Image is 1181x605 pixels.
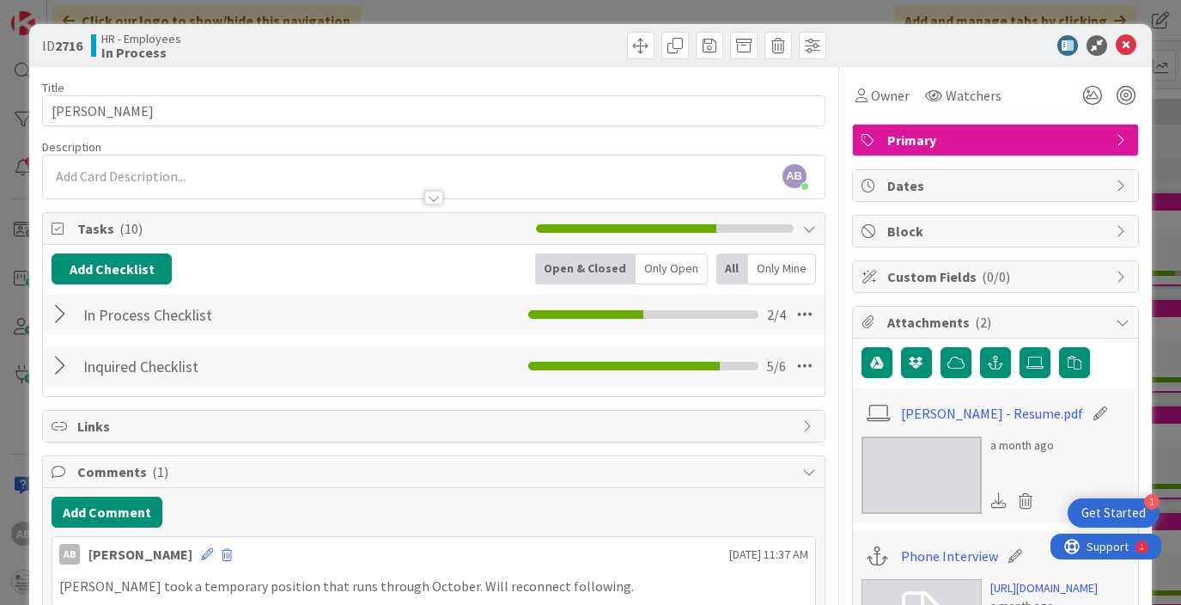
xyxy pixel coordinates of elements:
[901,546,998,566] a: Phone Interview
[782,164,807,188] span: AB
[77,416,793,437] span: Links
[77,299,402,330] input: Add Checklist...
[636,254,708,284] div: Only Open
[36,3,78,23] span: Support
[59,544,80,565] div: AB
[990,437,1054,455] div: a month ago
[1068,498,1160,528] div: Open Get Started checklist, remaining modules: 1
[77,351,402,382] input: Add Checklist...
[901,403,1083,424] a: [PERSON_NAME] - Resume.pdf
[990,579,1098,597] a: [URL][DOMAIN_NAME]
[101,46,181,59] b: In Process
[1144,494,1160,510] div: 1
[871,85,910,106] span: Owner
[887,175,1107,196] span: Dates
[990,490,1009,512] div: Download
[1081,504,1146,522] div: Get Started
[887,221,1107,241] span: Block
[887,312,1107,333] span: Attachments
[42,95,825,126] input: type card name here...
[42,139,101,155] span: Description
[42,80,64,95] label: Title
[535,254,636,284] div: Open & Closed
[119,220,143,237] span: ( 10 )
[729,546,808,564] span: [DATE] 11:37 AM
[101,32,181,46] span: HR - Employees
[55,37,82,54] b: 2716
[716,254,748,284] div: All
[767,356,786,376] span: 5 / 6
[982,268,1010,285] span: ( 0/0 )
[52,254,172,284] button: Add Checklist
[77,461,793,482] span: Comments
[52,497,162,528] button: Add Comment
[975,314,991,331] span: ( 2 )
[152,463,168,480] span: ( 1 )
[767,304,786,325] span: 2 / 4
[42,35,82,56] span: ID
[77,218,527,239] span: Tasks
[887,266,1107,287] span: Custom Fields
[946,85,1001,106] span: Watchers
[887,130,1107,150] span: Primary
[89,7,94,21] div: 1
[748,254,816,284] div: Only Mine
[88,544,192,565] div: [PERSON_NAME]
[59,577,807,596] p: [PERSON_NAME] took a temporary position that runs through October. Will reconnect following.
